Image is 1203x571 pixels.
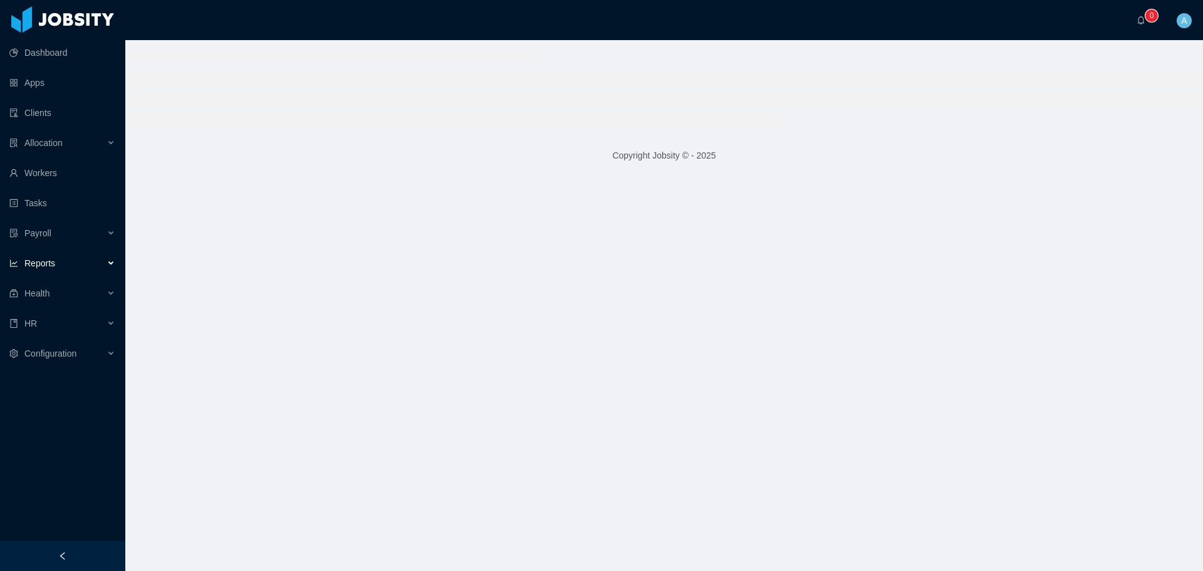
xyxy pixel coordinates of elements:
i: icon: solution [9,139,18,147]
i: icon: book [9,319,18,328]
a: icon: auditClients [9,100,115,125]
i: icon: setting [9,349,18,358]
a: icon: userWorkers [9,160,115,186]
i: icon: medicine-box [9,289,18,298]
span: Health [24,288,49,298]
i: icon: line-chart [9,259,18,268]
i: icon: bell [1137,16,1145,24]
span: Reports [24,258,55,268]
span: HR [24,318,37,328]
footer: Copyright Jobsity © - 2025 [125,134,1203,177]
span: Payroll [24,228,51,238]
sup: 0 [1145,9,1158,22]
a: icon: appstoreApps [9,70,115,95]
a: icon: pie-chartDashboard [9,40,115,65]
span: Configuration [24,348,76,359]
a: icon: profileTasks [9,191,115,216]
span: Allocation [24,138,63,148]
i: icon: file-protect [9,229,18,238]
span: A [1181,13,1187,28]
